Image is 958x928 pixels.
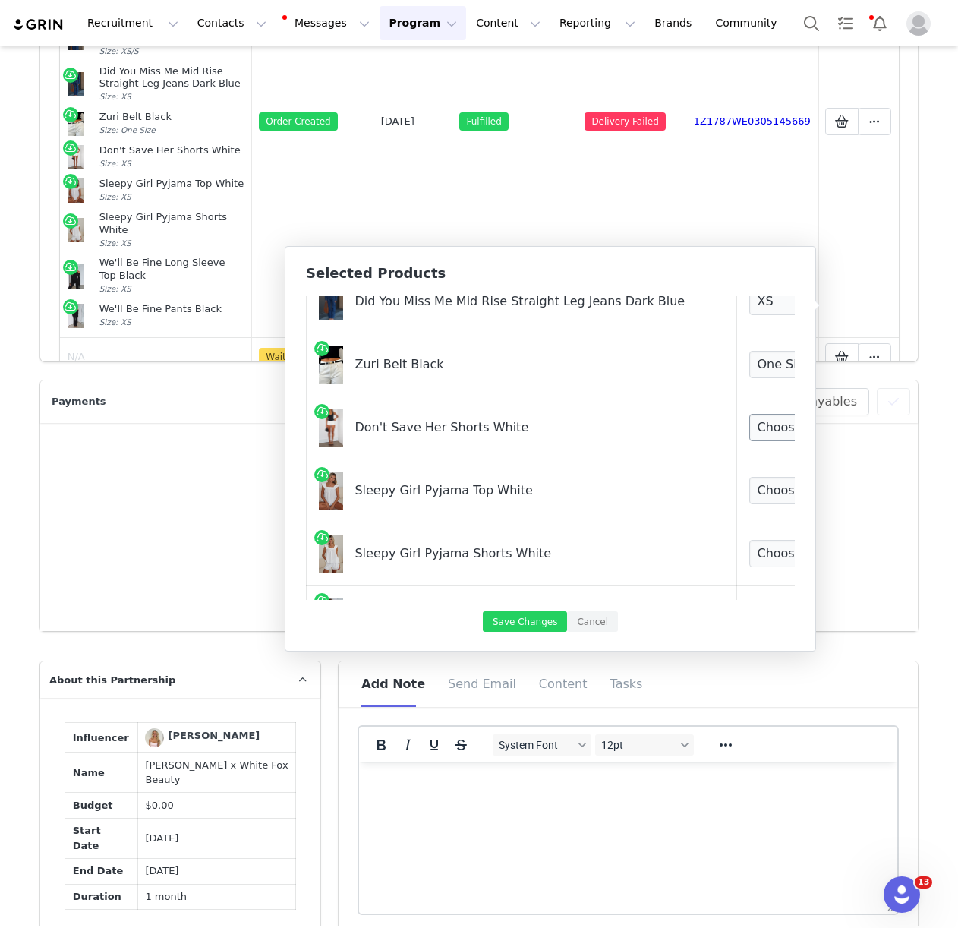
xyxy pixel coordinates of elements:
img: ADD57AE6-D4A3-4D58-8131-B4470AA3AC6B.jpg [68,218,84,242]
span: About this Partnership [49,673,175,688]
td: N/A [60,338,252,376]
span: Waiting on Selection [259,348,366,366]
img: placeholder-profile.jpg [906,11,931,36]
div: [PERSON_NAME] [168,728,260,743]
button: Content [467,6,550,40]
div: We'll Be Fine Long Sleeve Top Black [355,598,687,626]
span: $0.00 [145,800,173,811]
button: Fonts [493,734,591,756]
div: Did You Miss Me Mid Rise Straight Leg Jeans Dark Blue [99,65,244,91]
button: Underline [421,734,447,756]
button: Cancel [567,611,618,632]
td: [PERSON_NAME] x White Fox Beauty [137,753,296,793]
button: Program [380,6,466,40]
td: 1 month [137,884,296,910]
button: Reporting [550,6,644,40]
span: 13 [915,876,932,889]
img: DE49ABB2-D93D-4E45-AFA6-8742FAD18E64.jpg [68,178,84,203]
span: Size: XS/S [99,46,139,55]
button: Reveal or hide additional toolbar items [713,734,739,756]
div: Press the Up and Down arrow keys to resize the editor. [881,895,897,914]
span: Fulfilled [459,112,508,131]
td: Budget [65,793,138,819]
td: [DATE] [137,858,296,884]
iframe: Rich Text Area [359,762,897,895]
div: Zuri Belt Black [355,346,687,374]
span: Order Created [259,112,337,131]
a: 1Z1787WE0305145669 [694,115,811,127]
img: WELL_BE_FINE_LONG_SLEEVE_TOP_30.1.25_02.jpg [68,264,84,289]
button: Save Changes [483,611,567,632]
img: l6SDqPGQ.jpg [319,346,343,384]
button: Italic [395,734,421,756]
h5: Selected Products [306,266,795,281]
span: 12pt [601,739,676,751]
img: h_lGmtew.png [319,409,343,447]
img: grin logo [12,17,65,32]
div: If you have filters applied try changing them. [86,523,872,540]
span: System Font [499,739,573,751]
button: Contacts [188,6,276,40]
span: Size: XS [99,159,131,168]
img: l6SDqPGQ.jpg [68,112,84,136]
div: Sleepy Girl Pyjama Shorts White [355,535,687,563]
span: Tasks [610,677,643,691]
a: [PERSON_NAME] [145,728,260,747]
a: Brands [645,6,705,40]
a: Community [707,6,793,40]
td: Influencer [65,723,138,753]
img: h_lGmtew.png [68,145,84,169]
div: Sleepy Girl Pyjama Top White [355,472,687,500]
button: Bold [368,734,394,756]
div: Did You Miss Me Mid Rise Straight Leg Jeans Dark Blue [355,283,687,311]
div: Don't Save Her Shorts White [99,144,244,157]
img: Courtney Antalek [145,728,164,747]
button: Search [795,6,828,40]
span: Size: XS [99,92,131,101]
div: Don't Save Her Shorts White [355,409,687,437]
div: Zuri Belt Black [99,111,244,124]
div: No Results Found [86,499,872,522]
img: ADD57AE6-D4A3-4D58-8131-B4470AA3AC6B.jpg [319,535,343,573]
img: white-fox-love-you-again-denim-jacket-dark-blue-did-you-miss-me-mid-rise-straight-leg-jeans-dark-... [68,72,84,96]
a: Tasks [829,6,862,40]
span: Size: XS [99,317,131,327]
button: Recruitment [78,6,188,40]
div: We'll Be Fine Long Sleeve Top Black [99,257,244,283]
div: Sleepy Girl Pyjama Shorts White [99,211,244,237]
button: Messages [276,6,379,40]
button: Profile [897,11,946,36]
span: Send Email [448,677,516,691]
button: Font sizes [595,734,694,756]
img: DE49ABB2-D93D-4E45-AFA6-8742FAD18E64.jpg [319,472,343,510]
td: Start Date [65,818,138,858]
td: Duration [65,884,138,910]
span: Size: XS [99,284,131,293]
img: WELL_BE_FINE_LONG_SLEEVE_TOP_30.1.25_02.jpg [319,598,343,636]
span: Size: XS [99,192,131,201]
button: Notifications [863,6,897,40]
img: WELL_BE_FINE_LONG_SLEEVE_TOP_WELL_BE_FINE_PANTS_30.1.25_03.jpg [68,304,84,328]
div: We'll Be Fine Pants Black [99,303,244,316]
td: End Date [65,858,138,884]
span: Size: XS [99,238,131,248]
img: white-fox-love-you-again-denim-jacket-dark-blue-did-you-miss-me-mid-rise-straight-leg-jeans-dark-... [319,283,343,320]
button: Strikethrough [448,734,474,756]
iframe: Intercom live chat [884,876,920,913]
div: Payments [48,394,114,409]
div: Sleepy Girl Pyjama Top White [99,178,244,191]
span: Content [539,677,588,691]
td: [DATE] [137,818,296,858]
span: Delivery Failed [585,112,665,131]
span: Size: One Size [99,125,156,134]
span: Add Note [361,677,425,691]
td: Name [65,753,138,793]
